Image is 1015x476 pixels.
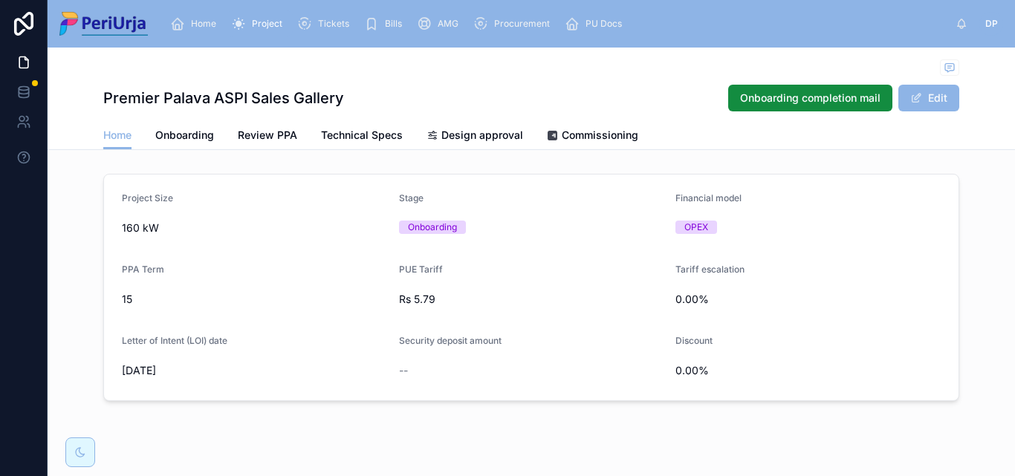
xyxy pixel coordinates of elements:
a: Home [166,10,227,37]
a: Bills [360,10,412,37]
span: DP [985,18,998,30]
span: Home [103,128,132,143]
span: PUE Tariff [399,264,443,275]
h1: Premier Palava ASPI Sales Gallery [103,88,344,108]
a: PU Docs [560,10,632,37]
span: Security deposit amount [399,335,502,346]
span: Commissioning [562,128,638,143]
div: OPEX [684,221,708,234]
span: Letter of Intent (LOI) date [122,335,227,346]
span: 15 [122,292,387,307]
div: Onboarding [408,221,457,234]
img: App logo [59,12,148,36]
span: Discount [675,335,713,346]
a: AMG [412,10,469,37]
button: Onboarding completion mail [728,85,892,111]
span: PPA Term [122,264,164,275]
span: Design approval [441,128,523,143]
span: Tariff escalation [675,264,745,275]
span: Home [191,18,216,30]
span: -- [399,363,408,378]
span: Project Size [122,192,173,203]
button: Edit [898,85,959,111]
span: Bills [385,18,402,30]
a: Home [103,122,132,150]
span: PU Docs [586,18,622,30]
span: Financial model [675,192,742,203]
span: Rs 5.79 [399,292,664,307]
span: Onboarding [155,128,214,143]
a: Procurement [469,10,560,37]
a: Tickets [293,10,360,37]
span: 0.00% [675,363,941,378]
span: 160 kW [122,221,387,235]
div: scrollable content [160,7,956,40]
span: Procurement [494,18,550,30]
span: Onboarding completion mail [740,91,881,105]
span: [DATE] [122,363,387,378]
span: 0.00% [675,292,941,307]
span: Stage [399,192,424,203]
a: Technical Specs [321,122,403,151]
span: Review PPA [238,128,297,143]
a: Review PPA [238,122,297,151]
span: Technical Specs [321,128,403,143]
span: Project [252,18,282,30]
a: Design approval [427,122,523,151]
span: Tickets [318,18,349,30]
a: Onboarding [155,122,214,151]
a: Project [227,10,293,37]
span: AMG [438,18,458,30]
a: Commissioning [547,122,638,151]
